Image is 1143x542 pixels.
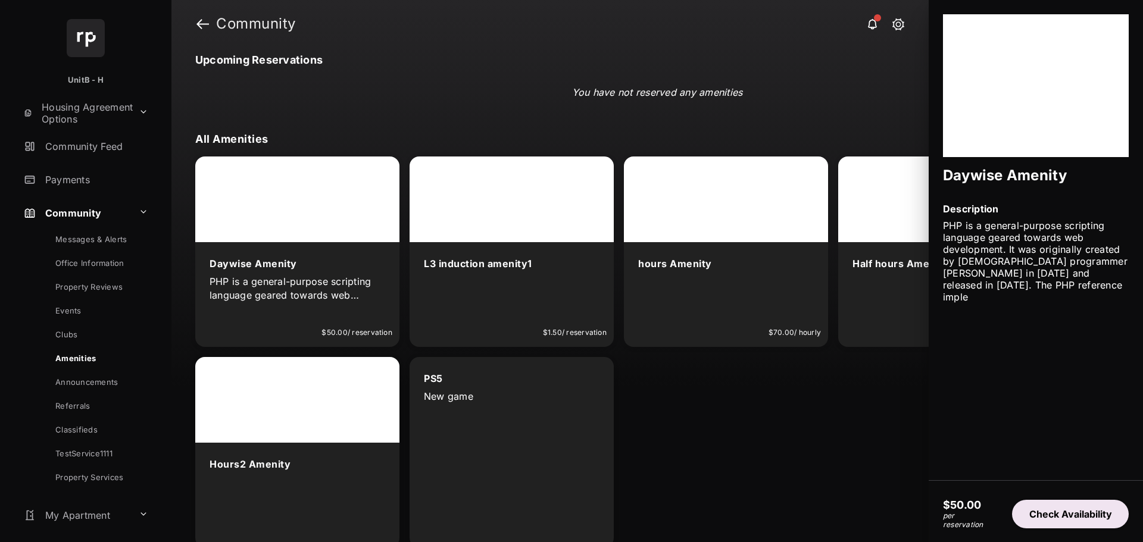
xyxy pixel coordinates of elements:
strong: Community [216,17,296,31]
a: Community [19,199,134,227]
div: Daywise Amenity [210,256,385,271]
div: $70.00 / hourly [769,325,821,340]
div: $1.50 / reservation [543,325,607,340]
div: hours Amenity [638,256,814,271]
div: All Amenities [195,131,1119,147]
a: Events [22,299,171,322]
a: Classifieds [22,418,171,441]
a: Office Information [22,251,171,275]
a: My Apartment [19,501,134,530]
div: Upcoming Reservations [195,54,1119,66]
a: Property Services [22,465,171,496]
a: TestService1111 [22,441,171,465]
a: Announcements [22,370,171,394]
a: Clubs [22,322,171,346]
div: Daywise Amenity [943,157,1129,193]
a: Property Reviews [22,275,171,299]
div: $50.00 [943,499,993,511]
p: New game [424,390,599,403]
div: $50.00 / reservation [321,325,392,340]
div: Description [943,203,1129,215]
div: Half hours Amenity [852,256,1028,271]
button: Check Availability [1012,500,1129,528]
p: UnitB - H [68,74,104,86]
a: Messages & Alerts [22,227,171,251]
div: Community [19,227,171,496]
div: L3 induction amenity1 [424,256,599,271]
div: Hours2 Amenity [210,457,385,472]
a: Payments [19,165,171,194]
a: Amenities [22,346,171,370]
a: Referrals [22,394,171,418]
a: Housing Agreement Options [19,99,134,127]
div: PHP is a general-purpose scripting language geared towards web development. It was originally cre... [943,220,1129,303]
p: PHP is a general-purpose scripting language geared towards web development. It was originally cre... [210,275,385,302]
div: per reservation [943,499,993,529]
div: PS5 [424,371,599,386]
a: Community Feed [19,132,171,161]
img: svg+xml;base64,PHN2ZyB4bWxucz0iaHR0cDovL3d3dy53My5vcmcvMjAwMC9zdmciIHdpZHRoPSI2NCIgaGVpZ2h0PSI2NC... [67,19,105,57]
p: You have not reserved any amenities [572,85,743,99]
